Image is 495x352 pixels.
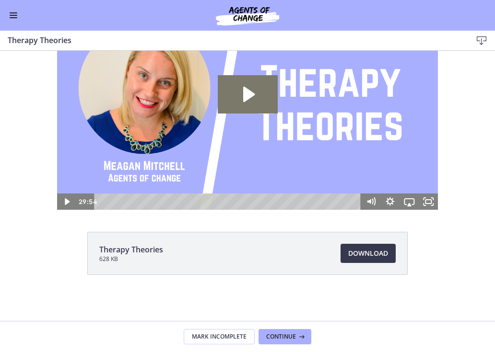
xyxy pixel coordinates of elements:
span: 628 KB [99,255,163,263]
span: Mark Incomplete [192,333,247,341]
button: Enable menu [8,10,19,21]
span: Download [348,248,388,259]
button: Show settings menu [380,198,400,214]
button: Play Video [57,198,76,214]
button: Airplay [400,198,419,214]
button: Fullscreen [419,198,438,214]
div: Playbar [101,198,356,214]
button: Mute [361,198,380,214]
img: Agents of Change Social Work Test Prep [190,4,305,27]
button: Mark Incomplete [184,329,255,344]
button: Continue [259,329,311,344]
h3: Therapy Theories [8,34,457,46]
span: Therapy Theories [99,244,163,255]
a: Download [341,244,396,263]
button: Play Video: cbe5iu9t4o1cl02sighg.mp4 [218,79,278,118]
span: Continue [266,333,296,341]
